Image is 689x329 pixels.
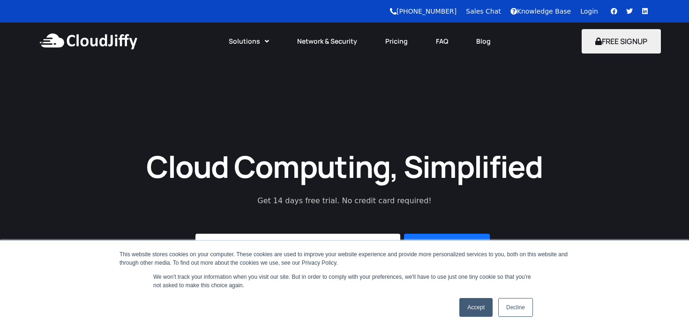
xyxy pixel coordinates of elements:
p: Get 14 days free trial. No credit card required! [216,195,473,207]
a: FAQ [422,31,462,52]
a: FREE SIGNUP [582,36,661,46]
p: We won't track your information when you visit our site. But in order to comply with your prefere... [153,273,536,290]
input: Enter Your Email Address [195,234,400,260]
a: Knowledge Base [510,8,571,15]
div: This website stores cookies on your computer. These cookies are used to improve your website expe... [120,250,569,267]
button: FREE SIGNUP [582,29,661,54]
button: Start Free Trial [404,234,490,260]
a: Solutions [215,31,283,52]
a: Blog [462,31,505,52]
a: Decline [498,298,533,317]
a: Accept [459,298,493,317]
a: Network & Security [283,31,371,52]
a: Sales Chat [466,8,501,15]
h1: Cloud Computing, Simplified [134,147,555,186]
a: Login [580,8,598,15]
a: Pricing [371,31,422,52]
a: [PHONE_NUMBER] [390,8,457,15]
